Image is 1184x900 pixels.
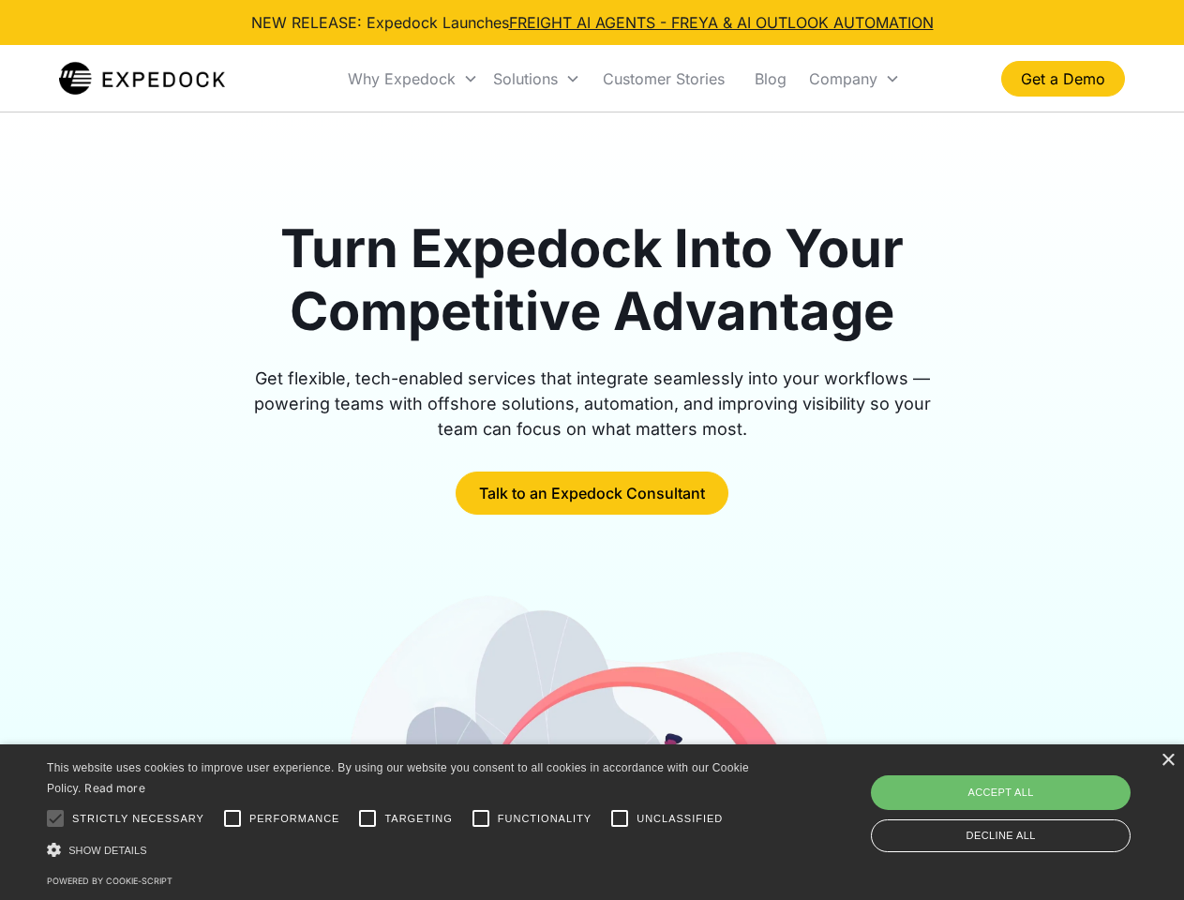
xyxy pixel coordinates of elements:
[637,811,723,827] span: Unclassified
[232,217,952,343] h1: Turn Expedock Into Your Competitive Advantage
[47,761,749,796] span: This website uses cookies to improve user experience. By using our website you consent to all coo...
[588,47,740,111] a: Customer Stories
[251,11,934,34] div: NEW RELEASE: Expedock Launches
[456,472,728,515] a: Talk to an Expedock Consultant
[68,845,147,856] span: Show details
[47,840,756,860] div: Show details
[47,876,172,886] a: Powered by cookie-script
[72,811,204,827] span: Strictly necessary
[493,69,558,88] div: Solutions
[384,811,452,827] span: Targeting
[59,60,225,97] img: Expedock Logo
[249,811,340,827] span: Performance
[348,69,456,88] div: Why Expedock
[740,47,802,111] a: Blog
[84,781,145,795] a: Read more
[498,811,592,827] span: Functionality
[802,47,907,111] div: Company
[486,47,588,111] div: Solutions
[1001,61,1125,97] a: Get a Demo
[509,13,934,32] a: FREIGHT AI AGENTS - FREYA & AI OUTLOOK AUTOMATION
[872,697,1184,900] iframe: Chat Widget
[340,47,486,111] div: Why Expedock
[809,69,877,88] div: Company
[59,60,225,97] a: home
[232,366,952,442] div: Get flexible, tech-enabled services that integrate seamlessly into your workflows — powering team...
